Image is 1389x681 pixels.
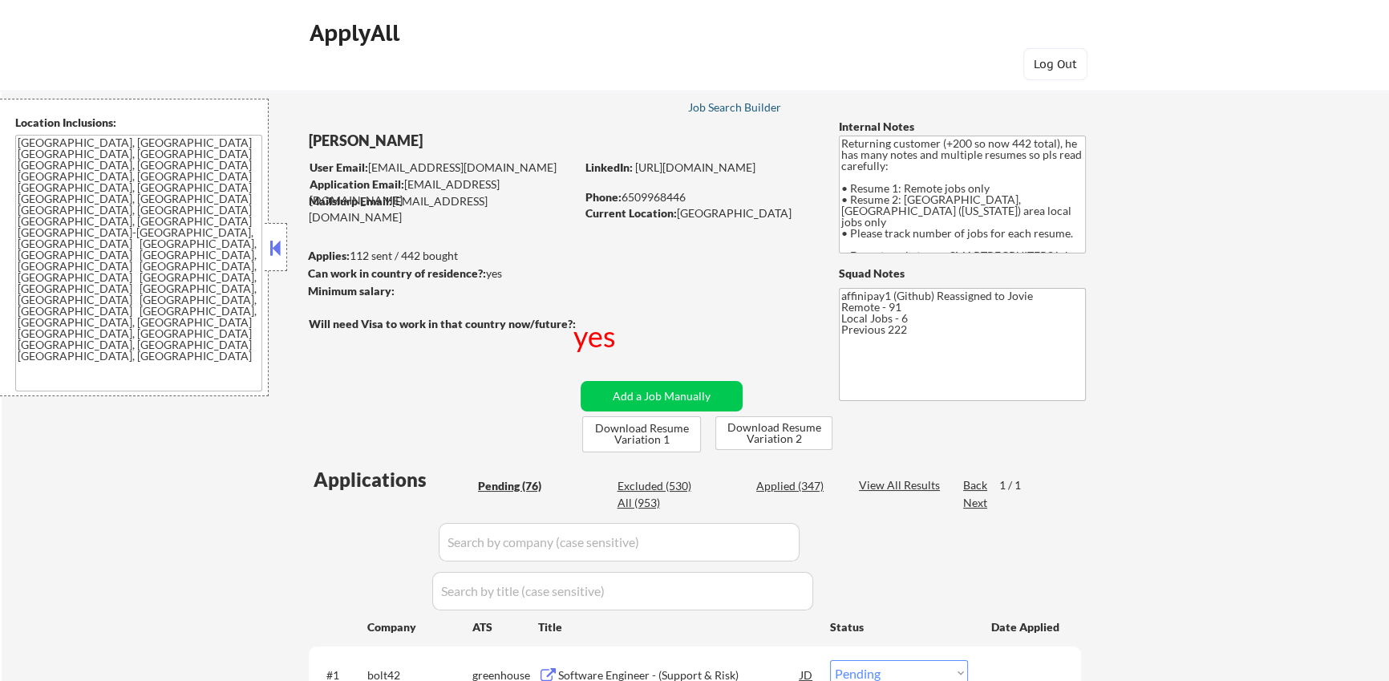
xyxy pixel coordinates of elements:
[478,478,558,494] div: Pending (76)
[309,194,392,208] strong: Mailslurp Email:
[991,619,1062,635] div: Date Applied
[830,612,968,641] div: Status
[310,160,575,176] div: [EMAIL_ADDRESS][DOMAIN_NAME]
[715,416,832,450] button: Download Resume Variation 2
[439,523,800,561] input: Search by company (case sensitive)
[573,316,619,356] div: yes
[687,102,781,113] div: Job Search Builder
[314,470,472,489] div: Applications
[635,160,755,174] a: [URL][DOMAIN_NAME]
[472,619,538,635] div: ATS
[585,160,633,174] strong: LinkedIn:
[309,131,638,151] div: [PERSON_NAME]
[582,416,701,452] button: Download Resume Variation 1
[581,381,743,411] button: Add a Job Manually
[756,478,836,494] div: Applied (347)
[367,619,472,635] div: Company
[310,177,404,191] strong: Application Email:
[308,249,350,262] strong: Applies:
[963,477,989,493] div: Back
[963,495,989,511] div: Next
[15,115,262,131] div: Location Inclusions:
[617,495,697,511] div: All (953)
[308,248,575,264] div: 112 sent / 442 bought
[538,619,815,635] div: Title
[585,189,812,205] div: 6509968446
[1023,48,1087,80] button: Log Out
[585,205,812,221] div: [GEOGRAPHIC_DATA]
[839,119,1086,135] div: Internal Notes
[310,160,368,174] strong: User Email:
[859,477,945,493] div: View All Results
[687,101,781,117] a: Job Search Builder
[999,477,1036,493] div: 1 / 1
[432,572,813,610] input: Search by title (case sensitive)
[310,19,404,47] div: ApplyAll
[310,176,575,208] div: [EMAIL_ADDRESS][DOMAIN_NAME]
[308,266,570,282] div: yes
[309,317,576,330] strong: Will need Visa to work in that country now/future?:
[308,266,486,280] strong: Can work in country of residence?:
[839,266,1086,282] div: Squad Notes
[308,284,395,298] strong: Minimum salary:
[309,193,575,225] div: [EMAIL_ADDRESS][DOMAIN_NAME]
[585,206,677,220] strong: Current Location:
[585,190,622,204] strong: Phone:
[617,478,697,494] div: Excluded (530)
